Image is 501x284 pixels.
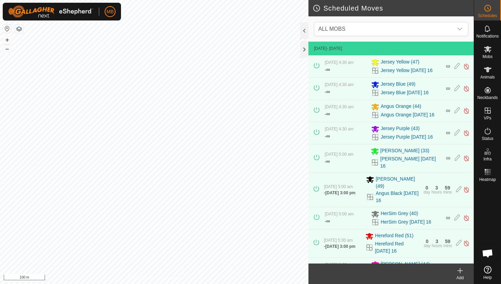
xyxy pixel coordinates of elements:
span: Heatmap [479,177,496,182]
a: Jersey Yellow [DATE] 16 [381,67,432,74]
span: [DATE] 5:00 am [324,184,353,189]
div: 3 [436,239,438,244]
a: Hereford Red [DATE] 16 [375,240,420,255]
a: [PERSON_NAME] [DATE] 16 [380,155,442,170]
div: 0 [426,185,428,190]
div: hours [431,190,442,194]
span: Schedules [478,14,497,18]
span: [DATE] 5:00 am [325,212,353,216]
a: Jersey Blue [DATE] 16 [381,89,429,96]
div: 0 [426,239,428,244]
span: [DATE] 4:30 am [325,127,353,131]
img: Turn off schedule move [463,214,470,222]
span: [DATE] 3:00 pm [325,190,355,195]
div: - [324,243,355,250]
img: Turn off schedule move [463,186,470,193]
div: mins [443,190,452,194]
span: Notifications [476,34,499,38]
a: Help [474,263,501,282]
div: day [424,190,430,194]
span: Neckbands [477,96,498,100]
span: - [DATE] [327,46,342,51]
a: Jersey Purple [DATE] 16 [381,133,433,141]
span: [DATE] 4:30 am [325,82,353,87]
span: HerSim Grey (40) [381,210,418,218]
span: ∞ [326,111,330,117]
img: Turn off schedule move [463,63,470,70]
button: Reset Map [3,25,11,33]
div: - [325,157,330,166]
span: ∞ [326,89,330,95]
img: Turn off schedule move [463,85,470,92]
div: Open chat [477,243,498,264]
span: [DATE] 5:30 am [324,238,352,243]
span: Animals [480,75,495,79]
img: Turn off schedule move [463,155,470,162]
span: MB [107,8,114,15]
span: ∞ [446,214,450,221]
span: [DATE] 4:30 am [325,104,353,109]
div: - [325,217,330,225]
span: Infra [483,157,491,161]
button: + [3,36,11,44]
div: dropdown trigger [453,22,467,36]
span: ∞ [446,107,450,114]
h2: Scheduled Moves [313,4,474,12]
span: ∞ [446,155,451,161]
span: ∞ [446,129,450,136]
span: Jersey Blue (49) [381,81,415,89]
div: Add [446,275,474,281]
span: [DATE] 5:30 am [325,262,353,267]
div: mins [443,244,452,248]
span: Jersey Yellow (47) [381,58,420,67]
span: [DATE] 3:00 pm [325,244,355,249]
span: Hereford Red (51) [375,232,413,240]
span: [DATE] [314,46,327,51]
span: Jersey Purple (43) [381,125,420,133]
span: VPs [484,116,491,120]
div: - [325,88,330,96]
span: ∞ [326,158,330,164]
span: Help [483,275,492,280]
span: [PERSON_NAME] (49) [376,175,419,190]
a: Angus Black [DATE] 16 [376,190,419,204]
div: hours [432,244,442,248]
div: 3 [435,185,438,190]
div: 59 [445,185,450,190]
span: ∞ [446,63,450,70]
span: ∞ [326,218,330,224]
div: - [325,110,330,118]
span: [DATE] 5:00 am [325,152,353,157]
span: ALL MOBS [318,26,345,32]
div: - [325,132,330,140]
span: Angus Orange (44) [381,103,421,111]
img: Turn off schedule move [463,107,470,114]
span: ALL MOBS [316,22,453,36]
div: 59 [445,239,451,244]
img: Gallagher Logo [8,5,93,18]
span: ∞ [326,67,330,72]
div: - [325,66,330,74]
a: Privacy Policy [127,275,153,281]
span: ∞ [326,133,330,139]
div: - [324,190,355,196]
a: Angus Orange [DATE] 16 [381,111,435,118]
button: – [3,45,11,53]
span: [PERSON_NAME] (33) [380,147,429,155]
img: Turn off schedule move [463,129,470,137]
img: Turn off schedule move [463,240,470,247]
a: HerSim Grey [DATE] 16 [381,218,431,226]
a: Contact Us [161,275,181,281]
span: Status [482,137,493,141]
span: Mobs [483,55,492,59]
span: [DATE] 4:30 am [325,60,353,65]
div: day [424,244,430,248]
span: ∞ [446,85,450,92]
button: Map Layers [15,25,23,33]
span: [PERSON_NAME] (44) [381,260,430,269]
